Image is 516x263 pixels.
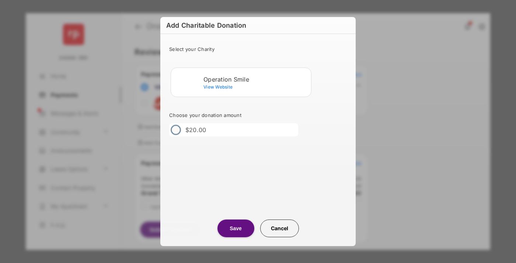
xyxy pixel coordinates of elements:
div: Operation Smile [203,76,308,83]
h6: Add Charitable Donation [160,17,356,34]
span: View Website [203,84,233,90]
button: Save [217,219,254,237]
span: Choose your donation amount [169,112,241,118]
button: Cancel [260,219,299,237]
label: $20.00 [185,126,206,134]
span: Select your Charity [169,46,215,52]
